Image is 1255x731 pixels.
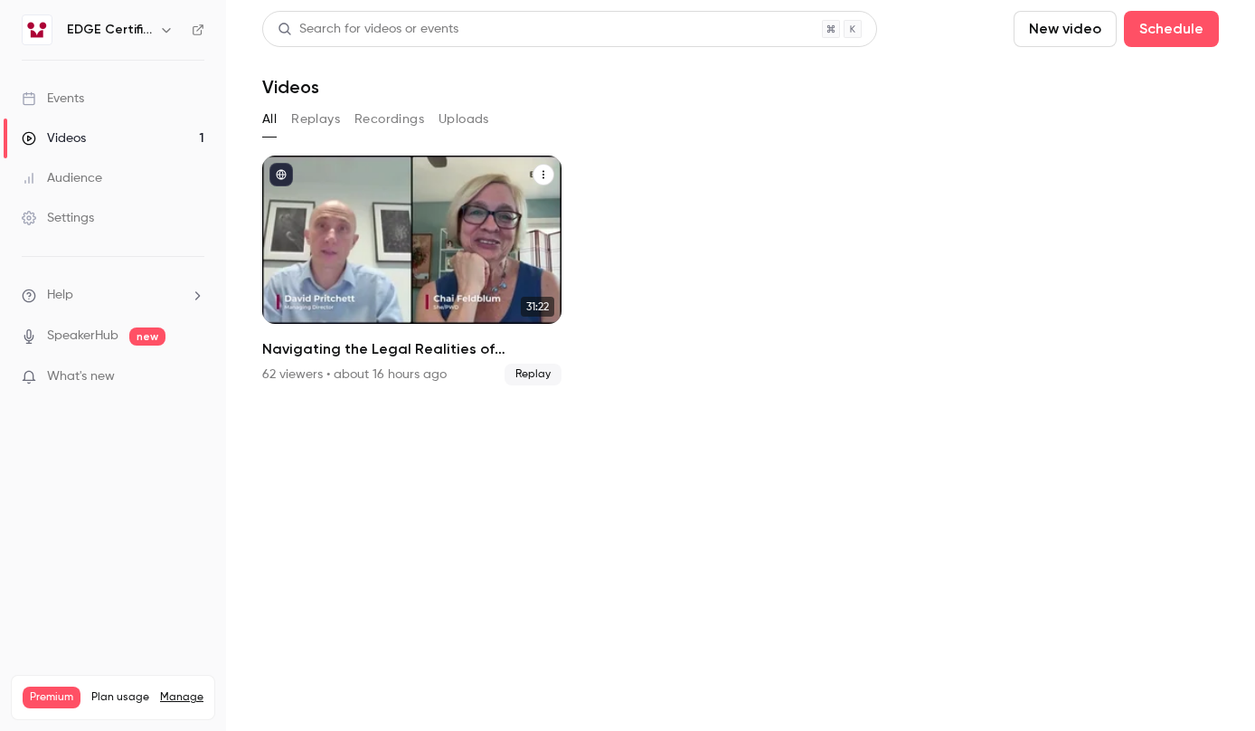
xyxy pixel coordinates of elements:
span: 31:22 [521,297,554,317]
button: Schedule [1124,11,1219,47]
button: Replays [291,105,340,134]
div: Domain: [DOMAIN_NAME] [47,47,199,62]
span: What's new [47,367,115,386]
div: Videos [22,129,86,147]
iframe: Noticeable Trigger [183,369,204,385]
div: Search for videos or events [278,20,458,39]
div: v 4.0.25 [51,29,89,43]
li: Navigating the Legal Realities of Workplace Fairness, a View from the U.S. With Chai Feldblum [262,156,561,385]
img: EDGE Certification [23,15,52,44]
h2: Navigating the Legal Realities of Workplace Fairness, a View from the U.S. With [PERSON_NAME] [262,338,561,360]
button: published [269,163,293,186]
img: tab_keywords_by_traffic_grey.svg [180,105,194,119]
span: Premium [23,687,80,708]
button: All [262,105,277,134]
span: Replay [505,364,561,385]
button: New video [1014,11,1117,47]
section: Videos [262,11,1219,720]
img: logo_orange.svg [29,29,43,43]
div: Domain Overview [69,107,162,119]
button: Uploads [439,105,489,134]
a: Manage [160,690,203,705]
div: Audience [22,169,102,187]
a: SpeakerHub [47,327,118,346]
div: Keywords by Traffic [200,107,305,119]
h6: EDGE Certification [67,21,152,39]
button: Recordings [354,105,424,134]
a: 31:22Navigating the Legal Realities of Workplace Fairness, a View from the U.S. With [PERSON_NAME... [262,156,561,385]
ul: Videos [262,156,1219,385]
div: 62 viewers • about 16 hours ago [262,365,447,384]
span: Help [47,286,73,305]
h1: Videos [262,76,319,98]
img: website_grey.svg [29,47,43,62]
span: Plan usage [91,690,149,705]
div: Events [22,90,84,108]
div: Settings [22,209,94,227]
li: help-dropdown-opener [22,286,204,305]
span: new [129,328,165,346]
img: tab_domain_overview_orange.svg [49,105,63,119]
